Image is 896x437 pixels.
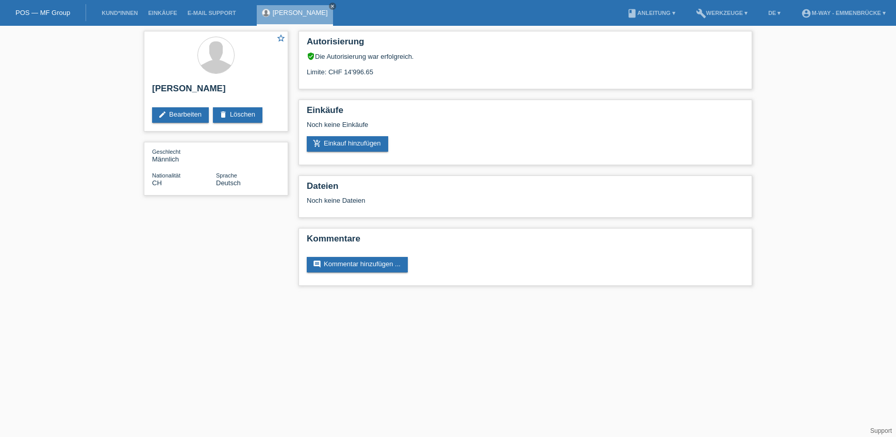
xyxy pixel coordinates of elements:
[219,110,227,119] i: delete
[691,10,753,16] a: buildWerkzeuge ▾
[307,234,744,249] h2: Kommentare
[152,179,162,187] span: Schweiz
[870,427,892,434] a: Support
[276,34,286,43] i: star_border
[313,139,321,148] i: add_shopping_cart
[307,60,744,76] div: Limite: CHF 14'996.65
[152,172,180,179] span: Nationalität
[622,10,680,16] a: bookAnleitung ▾
[307,52,744,60] div: Die Autorisierung war erfolgreich.
[330,4,335,9] i: close
[15,9,70,17] a: POS — MF Group
[627,8,637,19] i: book
[307,105,744,121] h2: Einkäufe
[273,9,328,17] a: [PERSON_NAME]
[276,34,286,44] a: star_border
[313,260,321,268] i: comment
[307,121,744,136] div: Noch keine Einkäufe
[216,179,241,187] span: Deutsch
[182,10,241,16] a: E-Mail Support
[158,110,167,119] i: edit
[307,37,744,52] h2: Autorisierung
[152,149,180,155] span: Geschlecht
[763,10,786,16] a: DE ▾
[307,52,315,60] i: verified_user
[152,148,216,163] div: Männlich
[307,136,388,152] a: add_shopping_cartEinkauf hinzufügen
[329,3,336,10] a: close
[696,8,706,19] i: build
[307,197,622,204] div: Noch keine Dateien
[801,8,811,19] i: account_circle
[307,181,744,197] h2: Dateien
[213,107,262,123] a: deleteLöschen
[152,84,280,99] h2: [PERSON_NAME]
[152,107,209,123] a: editBearbeiten
[143,10,182,16] a: Einkäufe
[307,257,408,272] a: commentKommentar hinzufügen ...
[96,10,143,16] a: Kund*innen
[796,10,891,16] a: account_circlem-way - Emmenbrücke ▾
[216,172,237,179] span: Sprache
